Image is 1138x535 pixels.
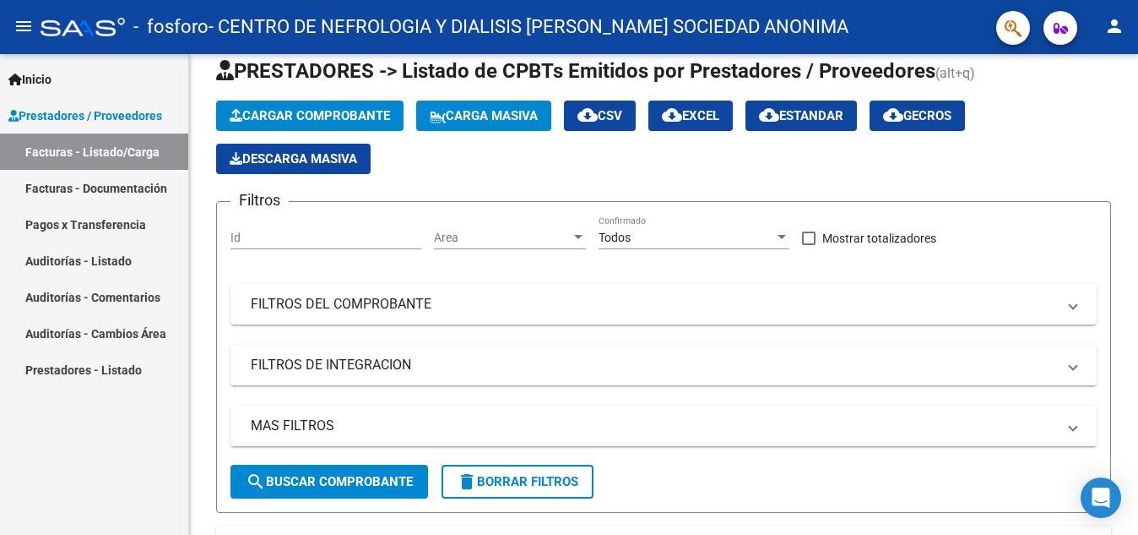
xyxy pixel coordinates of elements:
span: CSV [577,108,622,123]
h3: Filtros [230,188,289,212]
span: Gecros [883,108,951,123]
mat-icon: menu [14,16,34,36]
mat-panel-title: MAS FILTROS [251,417,1056,435]
button: Estandar [745,101,857,131]
button: Descarga Masiva [216,144,371,174]
span: (alt+q) [935,65,975,81]
mat-icon: cloud_download [883,105,903,125]
button: Borrar Filtros [442,465,593,499]
button: Buscar Comprobante [230,465,428,499]
button: Cargar Comprobante [216,101,404,131]
button: CSV [564,101,636,131]
span: Mostrar totalizadores [822,228,936,248]
mat-icon: cloud_download [662,105,682,125]
mat-icon: delete [457,472,477,492]
mat-expansion-panel-header: FILTROS DE INTEGRACION [230,345,1097,385]
button: EXCEL [648,101,733,131]
mat-icon: person [1104,16,1124,36]
mat-expansion-panel-header: FILTROS DEL COMPROBANTE [230,284,1097,325]
mat-panel-title: FILTROS DE INTEGRACION [251,356,1056,374]
mat-icon: cloud_download [759,105,779,125]
span: Borrar Filtros [457,474,578,489]
span: Todos [599,231,631,244]
mat-panel-title: FILTROS DEL COMPROBANTE [251,295,1056,314]
span: Prestadores / Proveedores [8,106,162,125]
div: Open Intercom Messenger [1081,478,1121,518]
button: Gecros [870,101,965,131]
span: Descarga Masiva [230,151,357,167]
span: Cargar Comprobante [230,108,390,123]
span: Area [434,231,571,245]
app-download-masive: Descarga masiva de comprobantes (adjuntos) [216,144,371,174]
span: Inicio [8,70,51,89]
span: Estandar [759,108,843,123]
span: Buscar Comprobante [246,474,413,489]
mat-expansion-panel-header: MAS FILTROS [230,406,1097,446]
span: EXCEL [662,108,719,123]
span: Carga Masiva [430,108,538,123]
span: - CENTRO DE NEFROLOGIA Y DIALISIS [PERSON_NAME] SOCIEDAD ANONIMA [209,8,848,46]
mat-icon: cloud_download [577,105,598,125]
mat-icon: search [246,472,266,492]
span: - fosforo [133,8,209,46]
button: Carga Masiva [416,101,551,131]
span: PRESTADORES -> Listado de CPBTs Emitidos por Prestadores / Proveedores [216,59,935,83]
